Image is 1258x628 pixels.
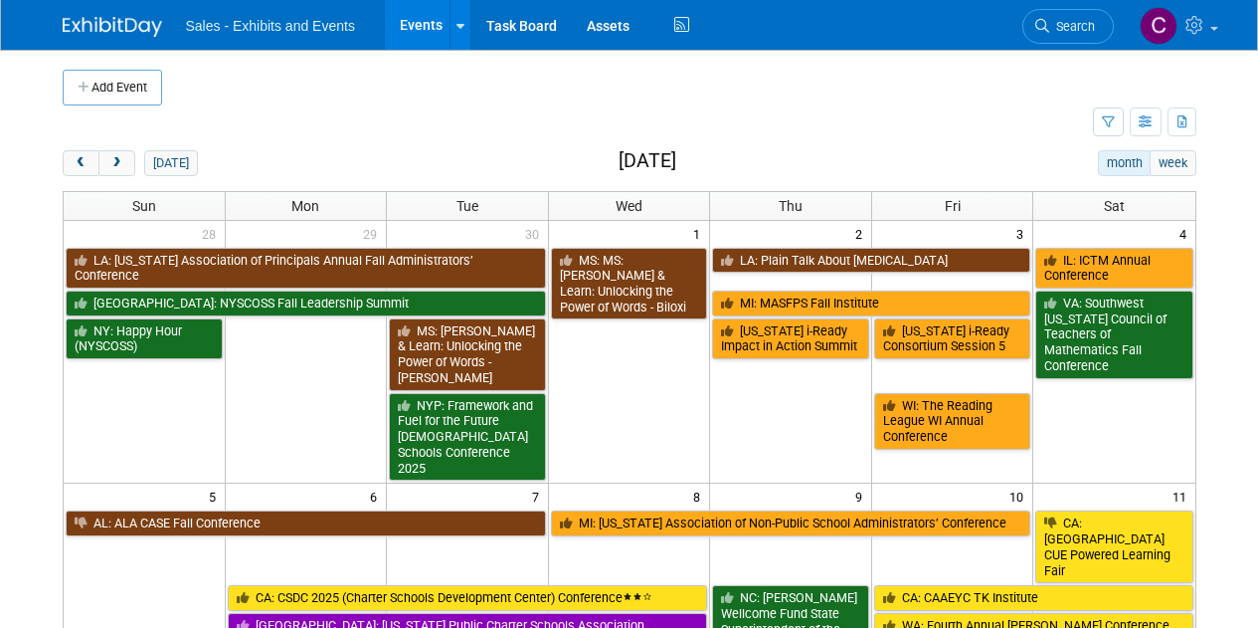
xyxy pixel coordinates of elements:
a: LA: Plain Talk About [MEDICAL_DATA] [712,248,1030,274]
a: MI: [US_STATE] Association of Non-Public School Administrators’ Conference [551,511,1031,536]
span: Sat [1104,198,1125,214]
a: MS: [PERSON_NAME] & Learn: Unlocking the Power of Words - [PERSON_NAME] [389,318,546,391]
span: 10 [1007,484,1032,509]
button: next [98,150,135,176]
span: 29 [361,221,386,246]
button: month [1098,150,1151,176]
span: Wed [616,198,642,214]
a: NY: Happy Hour (NYSCOSS) [66,318,223,359]
a: CA: [GEOGRAPHIC_DATA] CUE Powered Learning Fair [1035,511,1192,583]
a: [GEOGRAPHIC_DATA]: NYSCOSS Fall Leadership Summit [66,291,546,316]
span: 6 [368,484,386,509]
a: IL: ICTM Annual Conference [1035,248,1192,289]
span: 1 [691,221,709,246]
a: MS: MS: [PERSON_NAME] & Learn: Unlocking the Power of Words - Biloxi [551,248,708,320]
span: Mon [291,198,319,214]
span: 2 [853,221,871,246]
span: Tue [456,198,478,214]
button: Add Event [63,70,162,105]
a: VA: Southwest [US_STATE] Council of Teachers of Mathematics Fall Conference [1035,291,1192,379]
a: CA: CAAEYC TK Institute [874,585,1193,611]
span: 7 [530,484,548,509]
button: prev [63,150,99,176]
button: [DATE] [144,150,197,176]
a: MI: MASFPS Fall Institute [712,291,1030,316]
span: 3 [1014,221,1032,246]
a: CA: CSDC 2025 (Charter Schools Development Center) Conference [228,585,708,611]
span: Thu [779,198,803,214]
h2: [DATE] [619,150,676,172]
span: Sales - Exhibits and Events [186,18,355,34]
button: week [1150,150,1195,176]
a: NYP: Framework and Fuel for the Future [DEMOGRAPHIC_DATA] Schools Conference 2025 [389,393,546,482]
span: 8 [691,484,709,509]
a: [US_STATE] i-Ready Impact in Action Summit [712,318,869,359]
a: [US_STATE] i-Ready Consortium Session 5 [874,318,1031,359]
span: 11 [1170,484,1195,509]
span: Sun [132,198,156,214]
span: 9 [853,484,871,509]
span: 4 [1177,221,1195,246]
span: Fri [945,198,961,214]
a: WI: The Reading League WI Annual Conference [874,393,1031,450]
span: 28 [200,221,225,246]
a: Search [1022,9,1114,44]
span: 5 [207,484,225,509]
span: 30 [523,221,548,246]
img: ExhibitDay [63,17,162,37]
span: Search [1049,19,1095,34]
a: AL: ALA CASE Fall Conference [66,511,546,536]
a: LA: [US_STATE] Association of Principals Annual Fall Administrators’ Conference [66,248,546,289]
img: Christine Lurz [1140,7,1177,45]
